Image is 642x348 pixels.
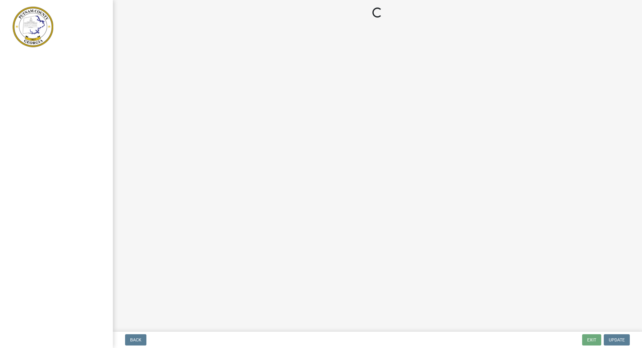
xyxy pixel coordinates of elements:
button: Update [604,334,630,345]
span: Back [130,337,141,342]
span: Update [609,337,625,342]
button: Exit [582,334,601,345]
button: Back [125,334,146,345]
img: Putnam County, Georgia [13,7,53,47]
